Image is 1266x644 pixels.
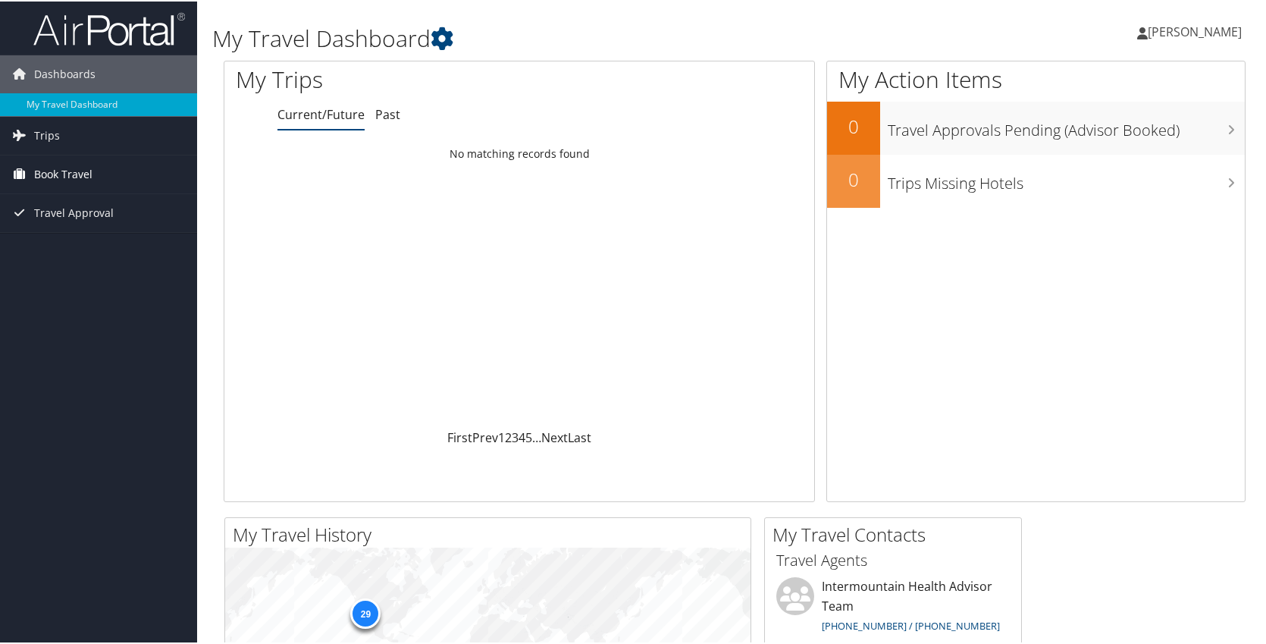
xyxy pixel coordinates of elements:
[888,111,1245,140] h3: Travel Approvals Pending (Advisor Booked)
[512,428,519,445] a: 3
[472,428,498,445] a: Prev
[1148,22,1242,39] span: [PERSON_NAME]
[224,139,814,166] td: No matching records found
[827,165,880,191] h2: 0
[236,62,557,94] h1: My Trips
[888,164,1245,193] h3: Trips Missing Hotels
[822,617,1000,631] a: [PHONE_NUMBER] / [PHONE_NUMBER]
[34,193,114,231] span: Travel Approval
[532,428,541,445] span: …
[34,115,60,153] span: Trips
[498,428,505,445] a: 1
[541,428,568,445] a: Next
[827,153,1245,206] a: 0Trips Missing Hotels
[519,428,525,445] a: 4
[525,428,532,445] a: 5
[827,112,880,138] h2: 0
[350,597,381,627] div: 29
[212,21,909,53] h1: My Travel Dashboard
[33,10,185,46] img: airportal-logo.png
[505,428,512,445] a: 2
[1137,8,1257,53] a: [PERSON_NAME]
[447,428,472,445] a: First
[827,62,1245,94] h1: My Action Items
[34,54,96,92] span: Dashboards
[375,105,400,121] a: Past
[827,100,1245,153] a: 0Travel Approvals Pending (Advisor Booked)
[772,520,1021,546] h2: My Travel Contacts
[568,428,591,445] a: Last
[776,548,1010,570] h3: Travel Agents
[233,520,751,546] h2: My Travel History
[34,154,92,192] span: Book Travel
[277,105,365,121] a: Current/Future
